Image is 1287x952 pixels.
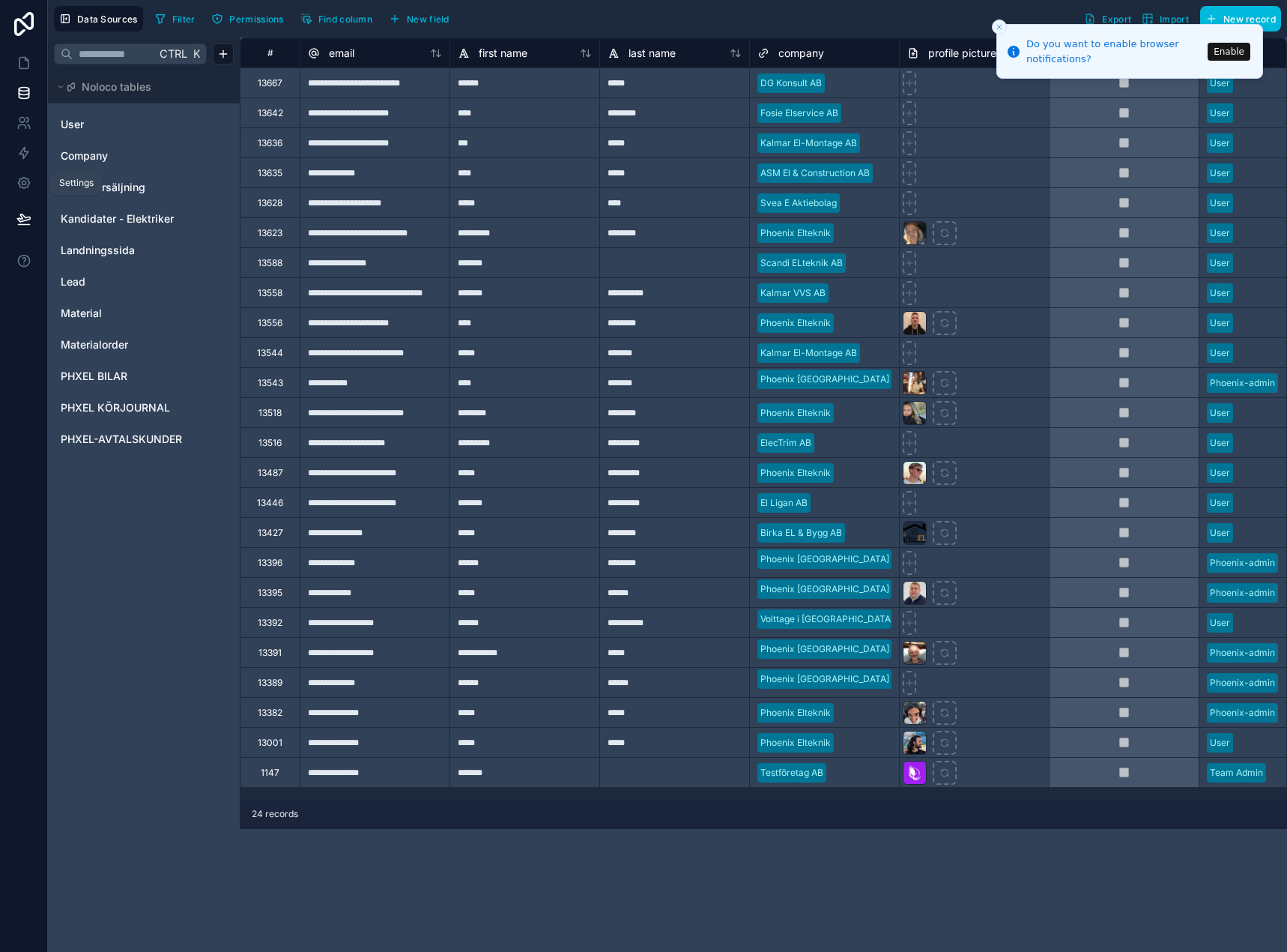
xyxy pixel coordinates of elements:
span: Filter [172,13,196,25]
a: PHXEL KÖRJOURNAL [61,400,182,415]
div: Phoenix Elteknik [760,226,831,240]
div: 13544 [257,347,283,359]
div: Material [54,301,234,325]
button: Permissions [206,7,288,30]
a: Material [61,306,182,321]
a: Kandidater - Elektriker [61,211,182,226]
button: Filter [149,7,201,30]
span: Lead [61,274,85,289]
button: New record [1200,6,1281,31]
div: Lead [54,270,234,294]
div: 13395 [258,587,282,599]
button: Close toast [992,19,1007,34]
div: Materialorder [54,333,234,357]
div: PHXEL KÖRJOURNAL [54,396,234,420]
span: K [191,49,202,59]
button: Enable [1208,43,1250,61]
div: 13001 [258,737,282,749]
span: PHXEL KÖRJOURNAL [61,400,170,415]
div: Phoenix [GEOGRAPHIC_DATA] [760,642,889,656]
span: Material [61,306,102,321]
div: Phoenix-admin [1210,706,1275,720]
div: User [1210,256,1230,270]
div: Phoenix Elteknik [760,706,831,720]
div: User [1210,406,1230,420]
div: Settings [59,177,94,189]
button: Find column [295,7,378,30]
div: 13487 [258,467,283,479]
span: PHXEL BILAR [61,369,127,384]
span: first name [479,46,527,61]
div: Phoenix Elteknik [760,316,831,330]
div: User [1210,346,1230,360]
div: 13446 [257,497,283,509]
a: PHXEL BILAR [61,369,182,384]
div: 13396 [258,557,282,569]
div: 13623 [258,227,282,239]
div: Phoenix [GEOGRAPHIC_DATA] [760,582,889,596]
a: User [61,117,182,132]
div: User [1210,316,1230,330]
div: User [1210,616,1230,630]
div: Landningssida [54,238,234,262]
div: Phoenix-admin [1210,556,1275,570]
div: Phoenix-admin [1210,646,1275,660]
div: User [54,112,234,136]
div: User [1210,166,1230,180]
a: Intern försäljning [61,180,182,195]
a: New record [1194,6,1281,31]
div: Phoenix [GEOGRAPHIC_DATA] [760,552,889,566]
div: 13635 [258,167,282,179]
div: User [1210,436,1230,450]
span: last name [629,46,676,61]
a: Materialorder [61,337,182,352]
div: ASM El & Construction AB [760,166,870,180]
a: Permissions [206,7,294,30]
div: 13636 [258,137,282,149]
div: Team Admin [1210,766,1263,780]
div: Volttage i [GEOGRAPHIC_DATA] AB [760,612,908,626]
div: 13391 [258,647,282,659]
span: profile picture [928,46,996,61]
div: Phoenix Elteknik [760,736,831,750]
div: 13642 [258,107,283,119]
div: DG Konsult AB [760,76,822,90]
span: Data Sources [77,13,138,25]
div: 13588 [258,257,282,269]
div: ElecTrim AB [760,436,811,450]
div: 13392 [258,617,282,629]
div: User [1210,136,1230,150]
div: # [252,47,288,58]
span: 24 records [252,808,298,820]
div: User [1210,286,1230,300]
span: Find column [318,13,372,25]
a: Landningssida [61,243,182,258]
div: Scandi ELteknik AB [760,256,843,270]
div: Svea E Aktiebolag [760,196,837,210]
a: PHXEL-AVTALSKUNDER [61,432,182,447]
div: Do you want to enable browser notifications? [1026,37,1203,66]
button: New field [384,7,455,30]
div: Kalmar VVS AB [760,286,826,300]
span: Permissions [229,13,283,25]
div: 13543 [258,377,283,389]
div: PHXEL-AVTALSKUNDER [54,427,234,451]
span: email [329,46,354,61]
span: Intern försäljning [61,180,145,195]
span: Noloco tables [82,79,151,94]
div: Phoenix [GEOGRAPHIC_DATA] [760,672,889,686]
div: 13389 [258,677,282,689]
span: company [778,46,824,61]
div: User [1210,496,1230,510]
div: 13382 [258,707,282,719]
div: 13628 [258,197,282,209]
div: PHXEL BILAR [54,364,234,388]
div: 13427 [258,527,283,539]
div: 13518 [258,407,282,419]
div: Kandidater - Elektriker [54,207,234,231]
div: Phoenix Elteknik [760,406,831,420]
div: Phoenix-admin [1210,376,1275,390]
div: User [1210,76,1230,90]
a: Lead [61,274,182,289]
